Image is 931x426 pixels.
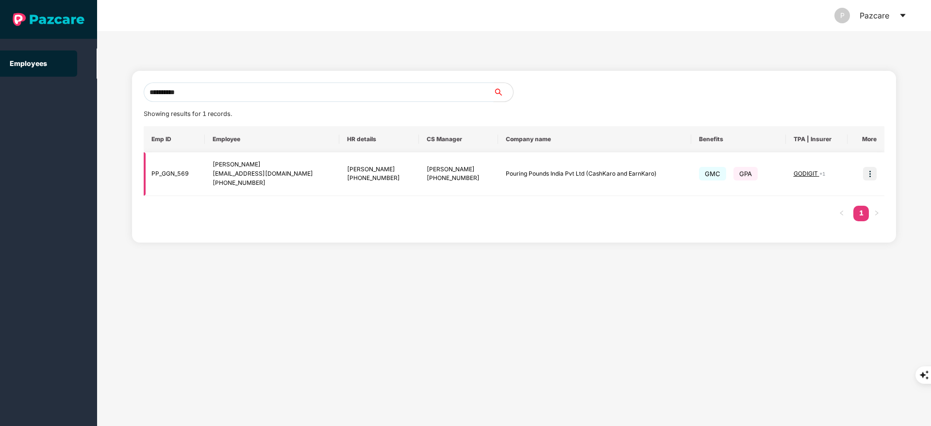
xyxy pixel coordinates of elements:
[733,167,758,180] span: GPA
[899,12,907,19] span: caret-down
[869,206,884,221] li: Next Page
[869,206,884,221] button: right
[493,82,514,102] button: search
[427,174,490,183] div: [PHONE_NUMBER]
[498,126,691,152] th: Company name
[347,174,411,183] div: [PHONE_NUMBER]
[419,126,498,152] th: CS Manager
[213,160,332,169] div: [PERSON_NAME]
[213,179,332,188] div: [PHONE_NUMBER]
[874,210,880,216] span: right
[834,206,849,221] button: left
[848,126,884,152] th: More
[205,126,339,152] th: Employee
[498,152,691,196] td: Pouring Pounds India Pvt Ltd (CashKaro and EarnKaro)
[840,8,845,23] span: P
[347,165,411,174] div: [PERSON_NAME]
[863,167,877,180] img: icon
[834,206,849,221] li: Previous Page
[493,88,513,96] span: search
[794,170,819,177] span: GODIGIT
[853,206,869,221] li: 1
[10,59,47,67] a: Employees
[213,169,332,179] div: [EMAIL_ADDRESS][DOMAIN_NAME]
[699,167,726,180] span: GMC
[691,126,786,152] th: Benefits
[853,206,869,220] a: 1
[839,210,845,216] span: left
[144,152,205,196] td: PP_GGN_569
[786,126,848,152] th: TPA | Insurer
[339,126,418,152] th: HR details
[427,165,490,174] div: [PERSON_NAME]
[819,171,825,177] span: + 1
[144,126,205,152] th: Emp ID
[144,110,232,117] span: Showing results for 1 records.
